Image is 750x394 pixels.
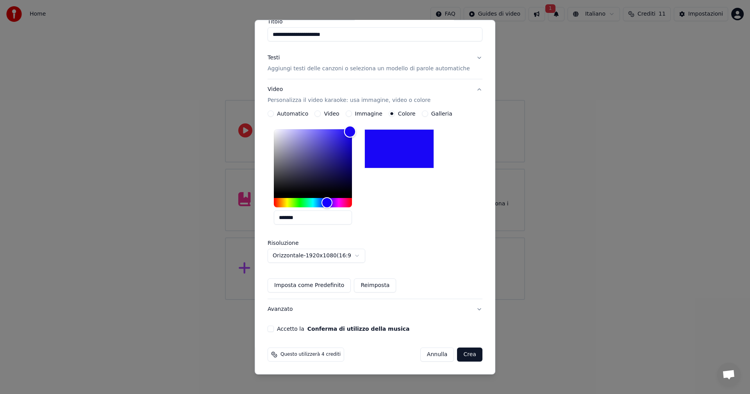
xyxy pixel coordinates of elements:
[307,326,410,332] button: Accetto la
[268,240,346,246] label: Risoluzione
[268,278,351,292] button: Imposta come Predefinito
[355,111,382,116] label: Immagine
[420,348,454,362] button: Annulla
[268,96,430,104] p: Personalizza il video karaoke: usa immagine, video o colore
[268,79,482,111] button: VideoPersonalizza il video karaoke: usa immagine, video o colore
[274,129,352,193] div: Color
[457,348,482,362] button: Crea
[280,351,341,358] span: Questo utilizzerà 4 crediti
[268,111,482,299] div: VideoPersonalizza il video karaoke: usa immagine, video o colore
[431,111,452,116] label: Galleria
[277,111,308,116] label: Automatico
[354,278,396,292] button: Reimposta
[268,86,430,104] div: Video
[277,326,409,332] label: Accetto la
[268,54,280,62] div: Testi
[268,19,482,24] label: Titolo
[274,198,352,207] div: Hue
[268,65,470,73] p: Aggiungi testi delle canzoni o seleziona un modello di parole automatiche
[268,48,482,79] button: TestiAggiungi testi delle canzoni o seleziona un modello di parole automatiche
[398,111,416,116] label: Colore
[268,299,482,319] button: Avanzato
[324,111,339,116] label: Video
